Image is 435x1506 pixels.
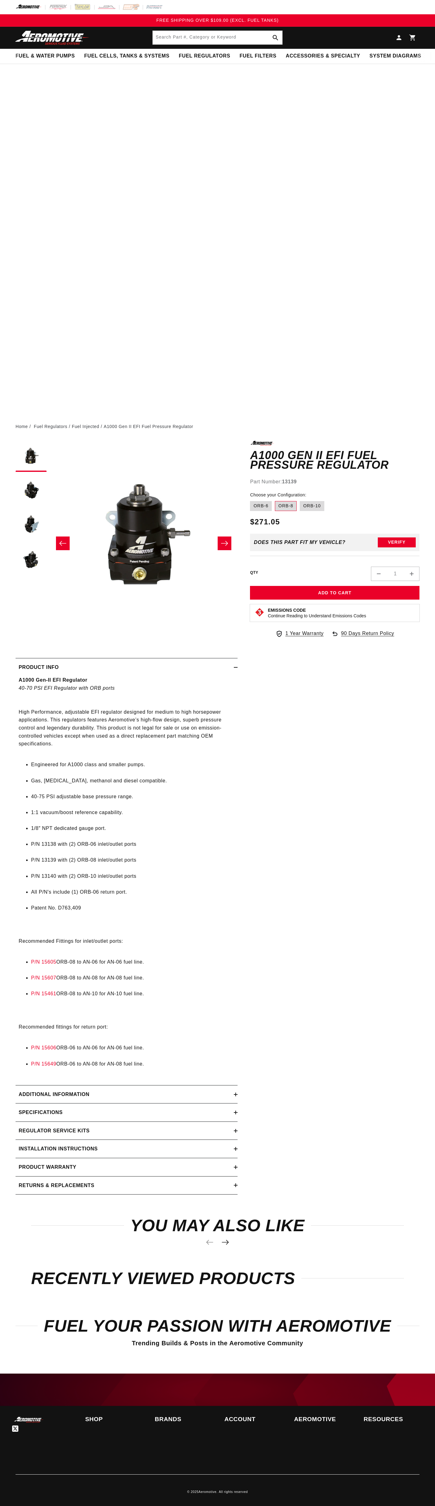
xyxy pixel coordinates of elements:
[31,808,234,817] li: 1:1 vacuum/boost reference capability.
[16,475,47,506] button: Load image 2 in gallery view
[31,1271,404,1286] h2: Recently Viewed Products
[369,53,421,59] span: System Diagrams
[31,872,234,880] li: P/N 13140 with (2) ORB-10 inlet/outlet ports
[34,423,72,430] li: Fuel Regulators
[187,1490,218,1494] small: © 2025 .
[31,904,234,912] li: Patent No. D763,409
[84,53,169,59] span: Fuel Cells, Tanks & Systems
[80,49,174,63] summary: Fuel Cells, Tanks & Systems
[16,423,419,430] nav: breadcrumbs
[250,450,419,470] h1: A1000 Gen II EFI Fuel Pressure Regulator
[268,608,306,613] strong: Emissions Code
[255,607,265,617] img: Emissions code
[235,49,281,63] summary: Fuel Filters
[19,1090,90,1098] h2: Additional information
[31,1060,234,1068] li: ORB-06 to AN-08 for AN-08 fuel line.
[199,1490,217,1494] a: Aeromotive
[19,663,59,671] h2: Product Info
[16,1158,238,1176] summary: Product warranty
[16,543,47,574] button: Load image 4 in gallery view
[31,840,234,848] li: P/N 13138 with (2) ORB-06 inlet/outlet ports
[16,53,75,59] span: Fuel & Water Pumps
[294,1417,350,1422] summary: Aeromotive
[31,1218,404,1233] h2: You may also like
[364,1417,419,1422] summary: Resources
[31,975,56,980] a: P/N 15607
[31,991,56,996] a: P/N 15461
[16,658,238,676] summary: Product Info
[281,49,365,63] summary: Accessories & Specialty
[104,423,193,430] li: A1000 Gen II EFI Fuel Pressure Regulator
[31,824,234,832] li: 1/8″ NPT dedicated gauge port.
[19,677,87,683] strong: A1000 Gen-II EFI Regulator
[16,441,238,645] media-gallery: Gallery Viewer
[174,49,235,63] summary: Fuel Regulators
[16,1319,419,1333] h2: Fuel Your Passion with Aeromotive
[13,30,91,45] img: Aeromotive
[250,570,258,575] label: QTY
[250,501,272,511] label: ORB-6
[19,1108,62,1117] h2: Specifications
[250,492,307,498] legend: Choose your Configuration:
[19,685,115,691] em: 40-70 PSI EFI Regulator with ORB ports
[218,537,231,550] button: Slide right
[219,1490,248,1494] small: All rights reserved
[219,1236,232,1249] button: Next slide
[239,53,276,59] span: Fuel Filters
[31,1045,56,1050] a: P/N 15606
[85,1417,141,1422] summary: Shop
[224,1417,280,1422] summary: Account
[254,540,345,545] div: Does This part fit My vehicle?
[16,423,28,430] a: Home
[155,1417,211,1422] summary: Brands
[19,1163,76,1171] h2: Product warranty
[365,49,426,63] summary: System Diagrams
[275,629,324,638] a: 1 Year Warranty
[16,1177,238,1195] summary: Returns & replacements
[31,761,234,769] li: Engineered for A1000 class and smaller pumps.
[268,607,366,619] button: Emissions CodeContinue Reading to Understand Emissions Codes
[341,629,394,644] span: 90 Days Return Policy
[16,509,47,540] button: Load image 3 in gallery view
[156,18,279,23] span: FREE SHIPPING OVER $109.00 (EXCL. FUEL TANKS)
[269,31,282,44] button: Search Part #, Category or Keyword
[250,586,419,600] button: Add to Cart
[31,959,56,965] a: P/N 15605
[282,479,297,484] strong: 13139
[16,1140,238,1158] summary: Installation Instructions
[132,1340,303,1347] span: Trending Builds & Posts in the Aeromotive Community
[378,537,416,547] button: Verify
[31,990,234,998] li: ORB-08 to AN-10 for AN-10 fuel line.
[250,516,280,527] span: $271.05
[16,1103,238,1121] summary: Specifications
[19,1181,94,1190] h2: Returns & replacements
[16,676,238,1075] div: High Performance, adjustable EFI regulator designed for medium to high horsepower applications. T...
[31,888,234,896] li: All P/N's include (1) ORB-06 return port.
[13,1417,44,1423] img: Aeromotive
[300,501,324,511] label: ORB-10
[275,501,297,511] label: ORB-8
[19,1127,90,1135] h2: Regulator Service Kits
[56,537,70,550] button: Slide left
[72,423,104,430] li: Fuel Injected
[31,793,234,801] li: 40-75 PSI adjustable base pressure range.
[331,629,394,644] a: 90 Days Return Policy
[16,1122,238,1140] summary: Regulator Service Kits
[179,53,230,59] span: Fuel Regulators
[19,1145,98,1153] h2: Installation Instructions
[31,1044,234,1052] li: ORB-06 to AN-06 for AN-06 fuel line.
[153,31,283,44] input: Search Part #, Category or Keyword
[11,49,80,63] summary: Fuel & Water Pumps
[31,958,234,966] li: ORB-08 to AN-06 for AN-06 fuel line.
[203,1236,217,1249] button: Previous slide
[31,974,234,982] li: ORB-08 to AN-08 for AN-08 fuel line.
[31,856,234,864] li: P/N 13139 with (2) ORB-08 inlet/outlet ports
[16,441,47,472] button: Load image 1 in gallery view
[31,777,234,785] li: Gas, [MEDICAL_DATA], methanol and diesel compatible.
[286,53,360,59] span: Accessories & Specialty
